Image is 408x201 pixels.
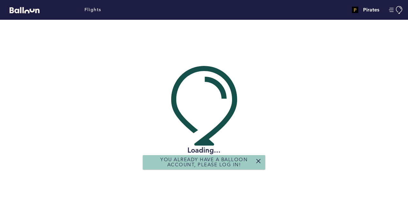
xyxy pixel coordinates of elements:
a: Flights [84,6,101,13]
svg: Balloon [10,7,40,13]
div: You already have a Balloon account, please log in! [143,155,265,169]
button: Manage Account [389,6,403,14]
h2: Loading... [171,146,237,155]
a: Balloon [5,6,40,13]
h4: Pirates [363,6,379,14]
